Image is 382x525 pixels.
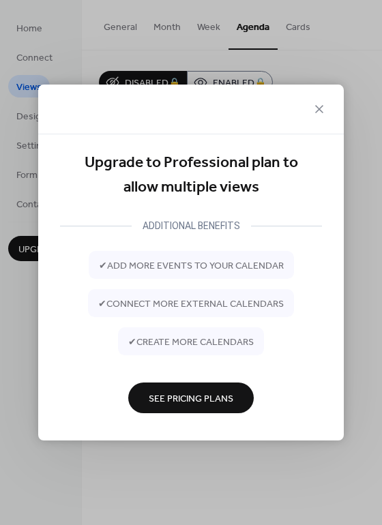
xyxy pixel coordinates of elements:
div: Upgrade to Professional plan to allow multiple views [60,151,322,200]
div: ADDITIONAL BENEFITS [132,217,251,234]
span: See Pricing Plans [149,391,233,406]
button: See Pricing Plans [128,382,254,413]
span: ✔ add more events to your calendar [99,258,284,273]
span: ✔ create more calendars [128,335,254,349]
span: ✔ connect more external calendars [98,297,284,311]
